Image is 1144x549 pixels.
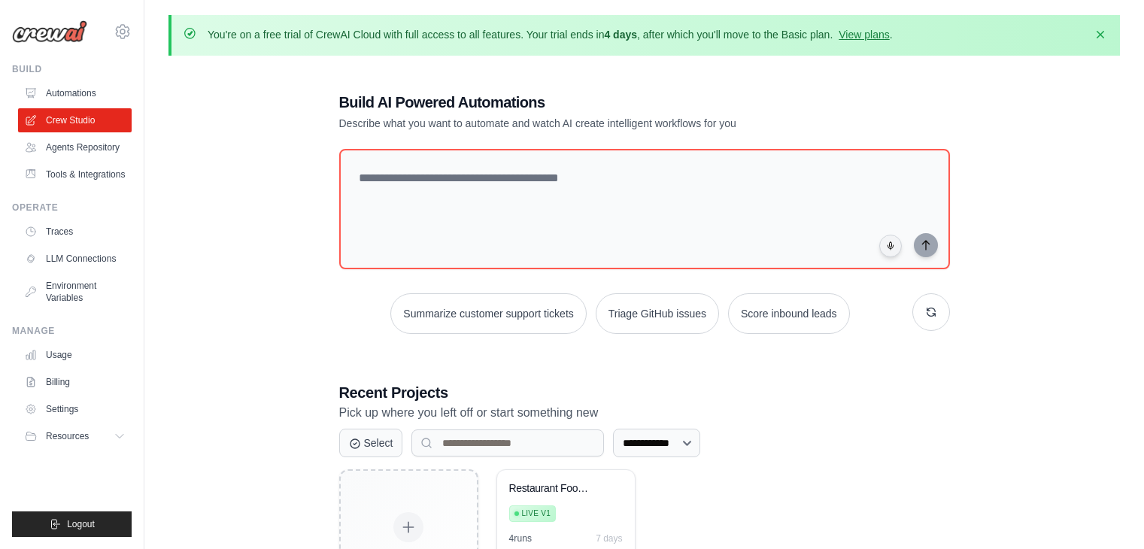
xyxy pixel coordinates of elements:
[339,403,950,423] p: Pick up where you left off or start something new
[339,92,845,113] h1: Build AI Powered Automations
[509,482,600,496] div: Restaurant Food Demand Forecasting
[208,27,893,42] p: You're on a free trial of CrewAI Cloud with full access to all features. Your trial ends in , aft...
[18,81,132,105] a: Automations
[522,508,551,520] span: Live v1
[12,20,87,43] img: Logo
[18,108,132,132] a: Crew Studio
[46,430,89,442] span: Resources
[18,370,132,394] a: Billing
[12,511,132,537] button: Logout
[18,343,132,367] a: Usage
[18,247,132,271] a: LLM Connections
[728,293,850,334] button: Score inbound leads
[596,293,719,334] button: Triage GitHub issues
[509,532,533,544] div: 4 run s
[879,235,902,257] button: Click to speak your automation idea
[18,274,132,310] a: Environment Variables
[12,63,132,75] div: Build
[839,29,889,41] a: View plans
[12,202,132,214] div: Operate
[12,325,132,337] div: Manage
[18,424,132,448] button: Resources
[339,116,845,131] p: Describe what you want to automate and watch AI create intelligent workflows for you
[18,220,132,244] a: Traces
[596,532,622,544] div: 7 days
[339,429,403,457] button: Select
[912,293,950,331] button: Get new suggestions
[18,162,132,187] a: Tools & Integrations
[67,518,95,530] span: Logout
[18,397,132,421] a: Settings
[390,293,586,334] button: Summarize customer support tickets
[604,29,637,41] strong: 4 days
[339,382,950,403] h3: Recent Projects
[18,135,132,159] a: Agents Repository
